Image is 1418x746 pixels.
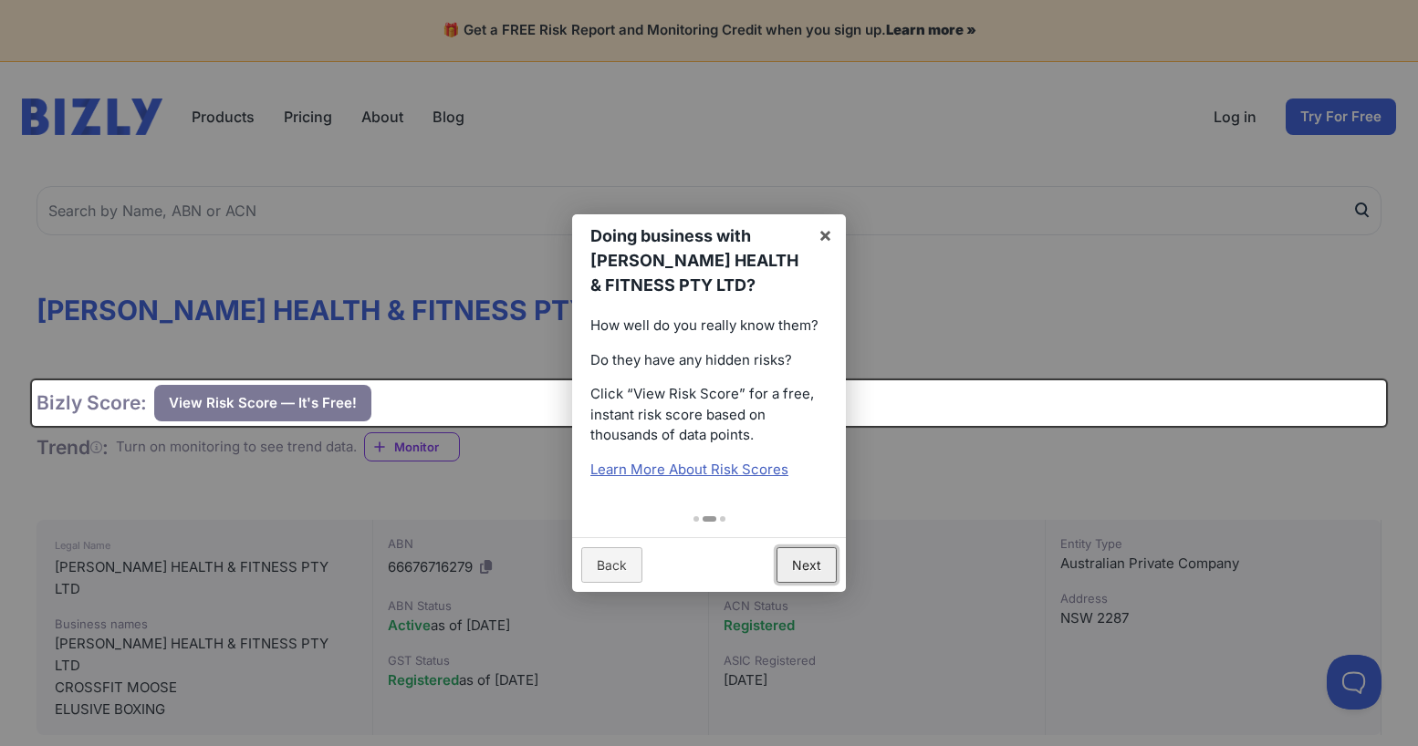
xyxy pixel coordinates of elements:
a: × [805,214,846,255]
a: Back [581,547,642,583]
a: Next [777,547,837,583]
p: How well do you really know them? [590,316,828,337]
h1: Doing business with [PERSON_NAME] HEALTH & FITNESS PTY LTD? [590,223,804,297]
p: Do they have any hidden risks? [590,350,828,371]
p: Click “View Risk Score” for a free, instant risk score based on thousands of data points. [590,384,828,446]
a: Learn More About Risk Scores [590,461,788,478]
